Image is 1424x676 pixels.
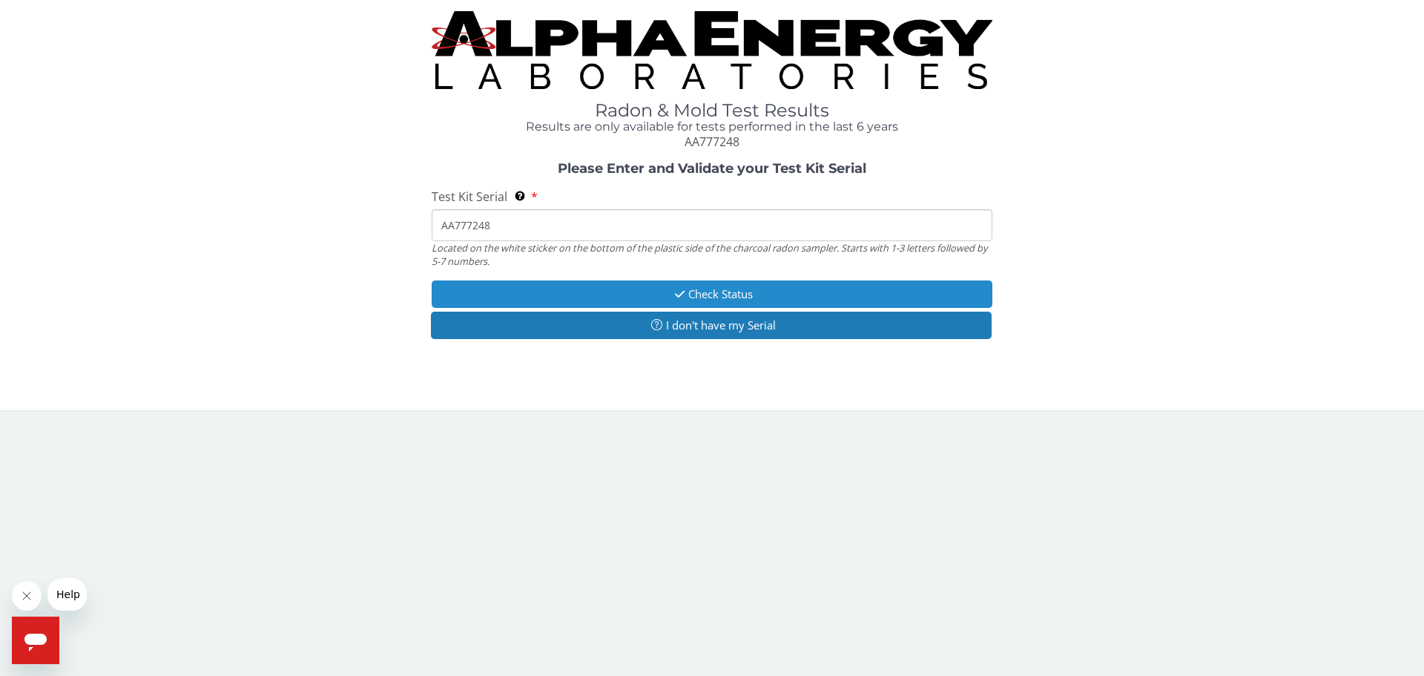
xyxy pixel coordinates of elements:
h1: Radon & Mold Test Results [432,101,992,120]
strong: Please Enter and Validate your Test Kit Serial [558,160,866,177]
span: Test Kit Serial [432,188,507,205]
button: I don't have my Serial [431,312,992,339]
div: Located on the white sticker on the bottom of the plastic side of the charcoal radon sampler. Sta... [432,241,992,269]
img: TightCrop.jpg [432,11,992,89]
iframe: Button to launch messaging window [12,617,59,664]
iframe: Close message [12,581,42,611]
iframe: Message from company [47,578,87,611]
button: Check Status [432,280,992,308]
h4: Results are only available for tests performed in the last 6 years [432,120,992,134]
span: AA777248 [685,134,739,150]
